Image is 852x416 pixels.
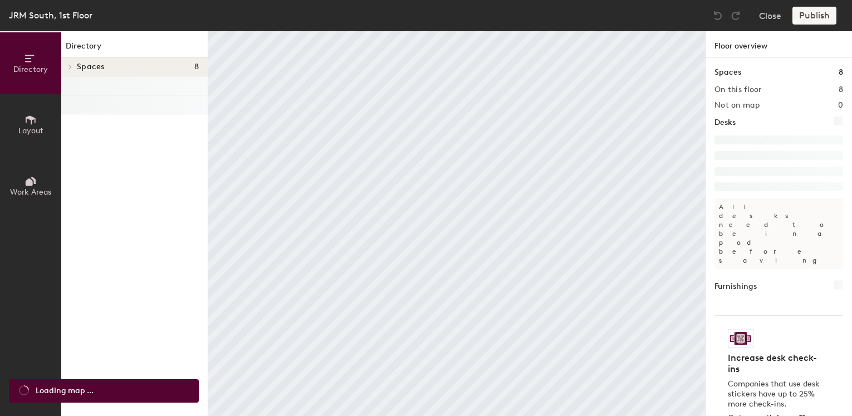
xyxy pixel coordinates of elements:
[759,7,781,25] button: Close
[36,385,94,397] span: Loading map ...
[61,40,208,57] h1: Directory
[839,66,843,79] h1: 8
[714,117,736,129] h1: Desks
[77,62,105,71] span: Spaces
[730,10,741,21] img: Redo
[13,65,48,74] span: Directory
[714,101,760,110] h2: Not on map
[714,85,762,94] h2: On this floor
[714,198,843,269] p: All desks need to be in a pod before saving
[728,352,823,375] h4: Increase desk check-ins
[714,66,741,79] h1: Spaces
[714,280,757,293] h1: Furnishings
[728,329,753,348] img: Sticker logo
[728,379,823,409] p: Companies that use desk stickers have up to 25% more check-ins.
[9,8,92,22] div: JRM South, 1st Floor
[194,62,199,71] span: 8
[10,187,51,197] span: Work Areas
[208,31,705,416] canvas: Map
[706,31,852,57] h1: Floor overview
[839,85,843,94] h2: 8
[712,10,723,21] img: Undo
[18,126,43,136] span: Layout
[838,101,843,110] h2: 0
